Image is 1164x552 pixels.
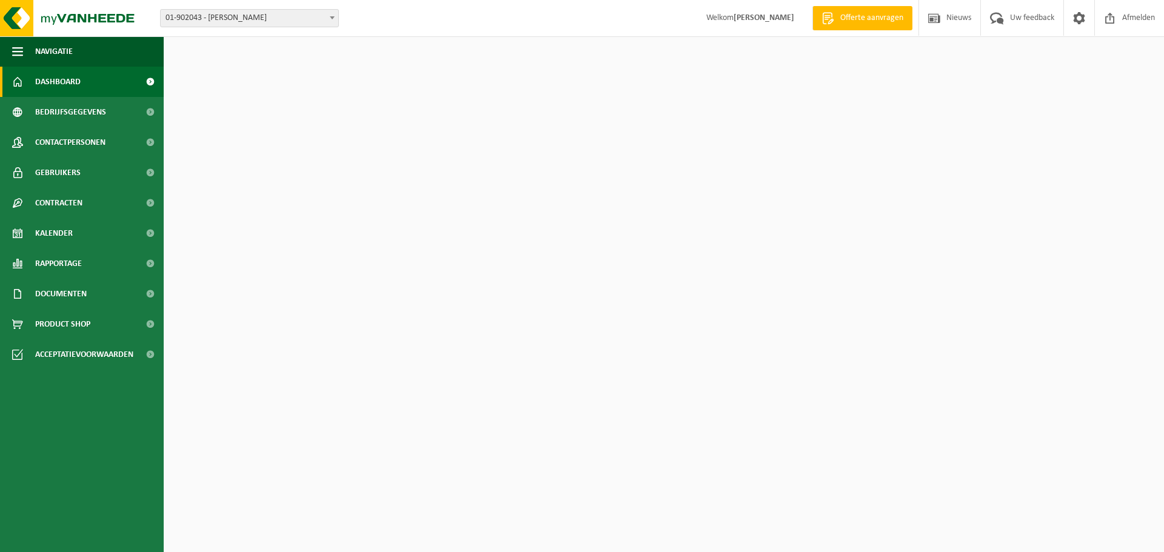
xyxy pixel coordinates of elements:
span: Documenten [35,279,87,309]
span: Rapportage [35,248,82,279]
span: Contracten [35,188,82,218]
span: 01-902043 - TOMMELEIN PATRICK - DADIZELE [161,10,338,27]
strong: [PERSON_NAME] [734,13,794,22]
span: Dashboard [35,67,81,97]
span: 01-902043 - TOMMELEIN PATRICK - DADIZELE [160,9,339,27]
a: Offerte aanvragen [812,6,912,30]
span: Navigatie [35,36,73,67]
span: Gebruikers [35,158,81,188]
span: Kalender [35,218,73,248]
span: Bedrijfsgegevens [35,97,106,127]
span: Contactpersonen [35,127,105,158]
span: Offerte aanvragen [837,12,906,24]
span: Acceptatievoorwaarden [35,339,133,370]
span: Product Shop [35,309,90,339]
